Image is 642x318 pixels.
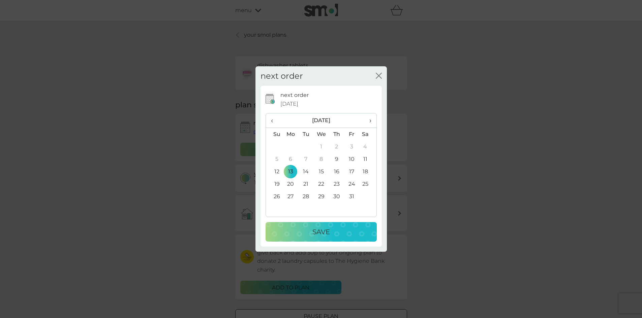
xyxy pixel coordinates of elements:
[283,178,299,190] td: 20
[344,178,359,190] td: 24
[266,178,283,190] td: 19
[313,153,329,165] td: 8
[329,153,344,165] td: 9
[359,128,376,141] th: Sa
[283,113,360,128] th: [DATE]
[364,113,371,128] span: ›
[359,153,376,165] td: 11
[298,153,313,165] td: 7
[261,71,303,81] h2: next order
[313,140,329,153] td: 1
[266,128,283,141] th: Su
[329,190,344,203] td: 30
[280,100,298,108] span: [DATE]
[266,222,377,242] button: Save
[376,73,382,80] button: close
[271,113,278,128] span: ‹
[298,128,313,141] th: Tu
[329,178,344,190] td: 23
[283,153,299,165] td: 6
[329,140,344,153] td: 2
[344,128,359,141] th: Fr
[280,91,309,100] p: next order
[266,153,283,165] td: 5
[359,140,376,153] td: 4
[313,190,329,203] td: 29
[344,153,359,165] td: 10
[298,178,313,190] td: 21
[344,140,359,153] td: 3
[298,165,313,178] td: 14
[266,190,283,203] td: 26
[283,165,299,178] td: 13
[344,165,359,178] td: 17
[359,165,376,178] td: 18
[329,165,344,178] td: 16
[266,165,283,178] td: 12
[313,178,329,190] td: 22
[283,128,299,141] th: Mo
[313,165,329,178] td: 15
[344,190,359,203] td: 31
[329,128,344,141] th: Th
[283,190,299,203] td: 27
[313,128,329,141] th: We
[298,190,313,203] td: 28
[359,178,376,190] td: 25
[312,226,330,237] p: Save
